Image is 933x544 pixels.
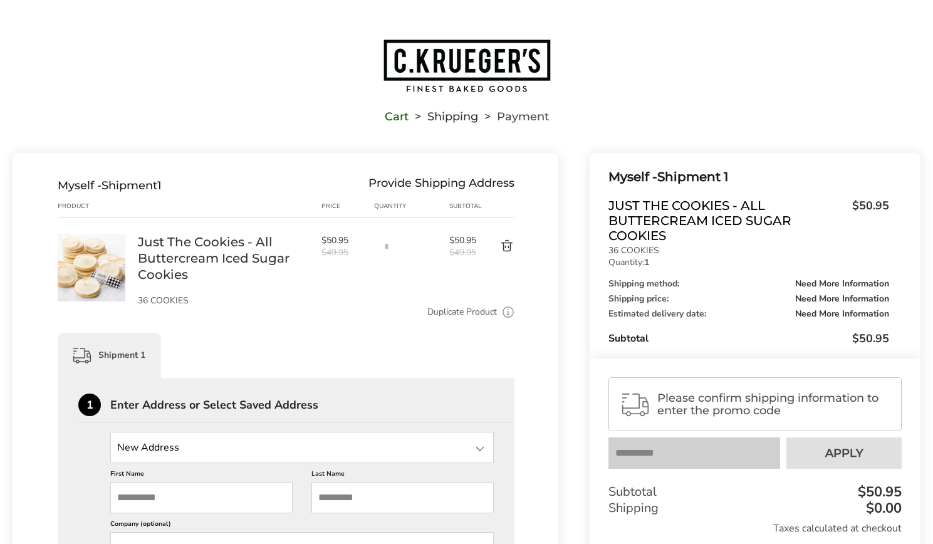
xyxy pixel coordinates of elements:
[311,469,494,482] label: Last Name
[58,234,125,301] img: Just The Cookies - All Buttercream Iced Sugar Cookies
[382,38,551,93] img: C.KRUEGER'S
[846,198,889,240] span: $50.95
[138,234,309,283] a: Just The Cookies - All Buttercream Iced Sugar Cookies
[608,280,889,288] div: Shipping method:
[138,296,309,305] p: 36 COOKIES
[608,258,889,267] p: Quantity:
[795,280,889,288] span: Need More Information
[58,179,102,192] span: Myself -
[58,233,125,245] a: Just The Cookies - All Buttercream Iced Sugar Cookies
[409,112,478,121] li: Shipping
[321,246,368,258] span: $49.95
[863,501,902,515] div: $0.00
[608,310,889,318] div: Estimated delivery date:
[427,305,497,319] a: Duplicate Product
[825,447,863,459] span: Apply
[608,521,902,535] div: Taxes calculated at checkout
[608,246,889,255] p: 36 COOKIES
[58,333,161,378] div: Shipment 1
[385,112,409,121] a: Cart
[321,234,368,246] span: $50.95
[449,246,479,258] span: $49.95
[374,201,449,211] div: Quantity
[608,167,889,187] div: Shipment 1
[110,482,293,513] input: First Name
[321,201,374,211] div: Price
[368,179,514,192] div: Provide Shipping Address
[608,198,846,243] span: Just The Cookies - All Buttercream Iced Sugar Cookies
[608,198,889,243] a: Just The Cookies - All Buttercream Iced Sugar Cookies$50.95
[13,38,920,93] a: Go to home page
[497,112,549,121] span: Payment
[449,201,479,211] div: Subtotal
[855,485,902,499] div: $50.95
[644,256,649,268] strong: 1
[795,295,889,303] span: Need More Information
[786,437,902,469] button: Apply
[110,469,293,482] label: First Name
[110,520,494,532] label: Company (optional)
[110,432,494,463] input: State
[852,331,889,346] span: $50.95
[657,392,890,417] span: Please confirm shipping information to enter the promo code
[78,394,101,416] div: 1
[608,500,902,516] div: Shipping
[608,295,889,303] div: Shipping price:
[608,331,889,346] div: Subtotal
[58,201,138,211] div: Product
[157,179,162,192] span: 1
[479,239,514,254] button: Delete product
[449,234,479,246] span: $50.95
[58,179,162,192] div: Shipment
[795,310,889,318] span: Need More Information
[608,169,657,184] span: Myself -
[110,399,514,411] div: Enter Address or Select Saved Address
[311,482,494,513] input: Last Name
[374,234,399,259] input: Quantity input
[608,484,902,500] div: Subtotal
